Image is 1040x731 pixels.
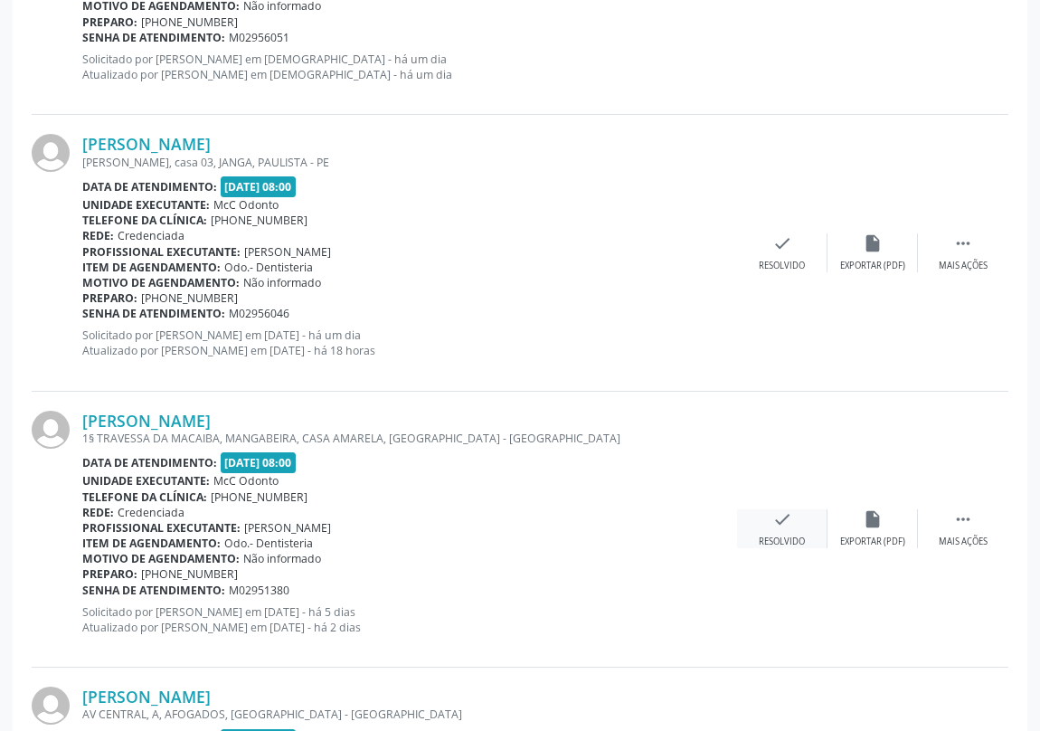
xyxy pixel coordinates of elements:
p: Solicitado por [PERSON_NAME] em [DATE] - há 5 dias Atualizado por [PERSON_NAME] em [DATE] - há 2 ... [82,604,737,635]
img: img [32,411,70,449]
b: Senha de atendimento: [82,306,225,321]
img: img [32,687,70,725]
div: Exportar (PDF) [840,536,905,548]
b: Item de agendamento: [82,536,221,551]
span: M02956046 [229,306,289,321]
span: Odo.- Dentisteria [224,536,313,551]
div: Exportar (PDF) [840,260,905,272]
b: Motivo de agendamento: [82,275,240,290]
b: Preparo: [82,566,137,582]
b: Rede: [82,505,114,520]
div: Mais ações [939,536,988,548]
i: insert_drive_file [863,509,883,529]
b: Senha de atendimento: [82,583,225,598]
span: [PHONE_NUMBER] [141,290,238,306]
span: [PHONE_NUMBER] [211,489,307,505]
i: insert_drive_file [863,233,883,253]
b: Rede: [82,228,114,243]
a: [PERSON_NAME] [82,411,211,431]
span: M02956051 [229,30,289,45]
b: Senha de atendimento: [82,30,225,45]
span: Credenciada [118,505,184,520]
span: Não informado [243,275,321,290]
b: Telefone da clínica: [82,213,207,228]
span: M02951380 [229,583,289,598]
b: Item de agendamento: [82,260,221,275]
div: [PERSON_NAME], casa 03, JANGA, PAULISTA - PE [82,155,737,170]
span: [PHONE_NUMBER] [141,566,238,582]
img: img [32,134,70,172]
b: Profissional executante: [82,520,241,536]
span: [PHONE_NUMBER] [141,14,238,30]
div: 1§ TRAVESSA DA MACAIBA, MANGABEIRA, CASA AMARELA, [GEOGRAPHIC_DATA] - [GEOGRAPHIC_DATA] [82,431,737,446]
b: Profissional executante: [82,244,241,260]
b: Preparo: [82,290,137,306]
b: Motivo de agendamento: [82,551,240,566]
span: [PERSON_NAME] [244,520,331,536]
div: AV CENTRAL, A, AFOGADOS, [GEOGRAPHIC_DATA] - [GEOGRAPHIC_DATA] [82,707,737,722]
div: Mais ações [939,260,988,272]
i:  [953,233,973,253]
span: [DATE] 08:00 [221,176,297,197]
span: Credenciada [118,228,184,243]
a: [PERSON_NAME] [82,687,211,707]
p: Solicitado por [PERSON_NAME] em [DEMOGRAPHIC_DATA] - há um dia Atualizado por [PERSON_NAME] em [D... [82,52,737,82]
span: McC Odonto [213,197,279,213]
span: [PERSON_NAME] [244,244,331,260]
span: Odo.- Dentisteria [224,260,313,275]
b: Unidade executante: [82,473,210,489]
span: McC Odonto [213,473,279,489]
div: Resolvido [759,260,805,272]
b: Preparo: [82,14,137,30]
a: [PERSON_NAME] [82,134,211,154]
i: check [772,509,792,529]
b: Unidade executante: [82,197,210,213]
span: [PHONE_NUMBER] [211,213,307,228]
i: check [772,233,792,253]
i:  [953,509,973,529]
div: Resolvido [759,536,805,548]
span: Não informado [243,551,321,566]
b: Data de atendimento: [82,179,217,195]
b: Data de atendimento: [82,455,217,470]
span: [DATE] 08:00 [221,452,297,473]
b: Telefone da clínica: [82,489,207,505]
p: Solicitado por [PERSON_NAME] em [DATE] - há um dia Atualizado por [PERSON_NAME] em [DATE] - há 18... [82,328,737,358]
